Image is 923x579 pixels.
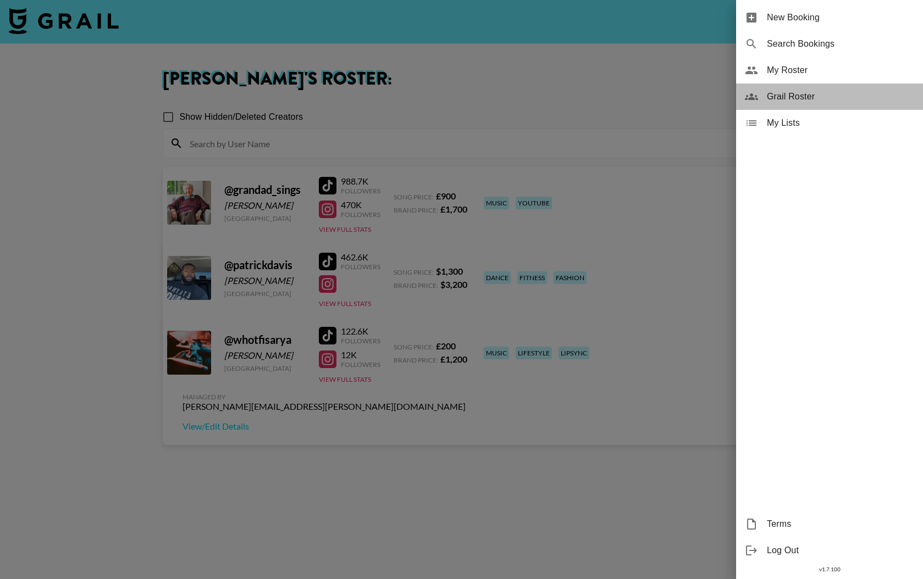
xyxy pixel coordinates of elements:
div: Grail Roster [736,83,923,110]
span: Log Out [767,544,914,557]
span: My Roster [767,64,914,77]
span: Grail Roster [767,90,914,103]
div: Terms [736,511,923,537]
span: My Lists [767,116,914,130]
span: Search Bookings [767,37,914,51]
div: Log Out [736,537,923,564]
span: Terms [767,517,914,531]
div: My Roster [736,57,923,83]
div: Search Bookings [736,31,923,57]
div: My Lists [736,110,923,136]
div: v 1.7.100 [736,564,923,575]
div: New Booking [736,4,923,31]
span: New Booking [767,11,914,24]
